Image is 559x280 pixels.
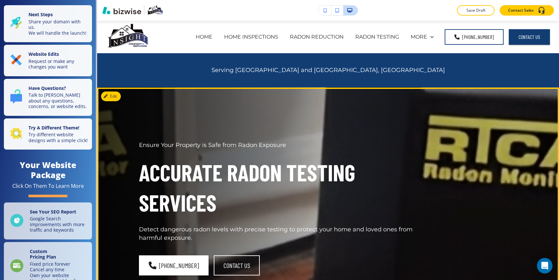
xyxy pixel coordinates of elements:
[465,7,486,13] p: Save Draft
[457,5,495,16] button: Save Draft
[4,160,92,180] h4: Your Website Package
[509,29,550,45] button: Contact Us
[4,202,92,239] a: See Your SEO ReportGoogle Search improvements with more traffic and keywords
[445,29,504,45] a: [PHONE_NUMBER]
[29,92,88,109] p: Talk to [PERSON_NAME] about any questions, concerns, or website edits.
[537,258,553,274] div: Open Intercom Messenger
[139,255,209,275] a: [PHONE_NUMBER]
[196,33,212,41] p: HOME
[12,183,84,189] div: Click On Them To Learn More
[107,23,150,50] img: Insight Property Services
[102,6,141,14] img: Bizwise Logo
[4,5,92,42] button: Next StepsShare your domain with us.We will handle the launch!
[29,58,88,70] p: Request or make any changes you want
[139,225,419,242] p: Detect dangerous radon levels with precise testing to protect your home and loved ones from harmf...
[4,79,92,116] button: Have Questions?Talk to [PERSON_NAME] about any questions, concerns, or website edits.
[139,157,419,218] h1: Accurate Radon Testing Services
[139,141,419,150] p: Ensure Your Property is Safe from Radon Exposure
[29,132,88,143] p: Try different website designs with a simple click!
[139,66,517,75] p: Serving [GEOGRAPHIC_DATA] and [GEOGRAPHIC_DATA], [GEOGRAPHIC_DATA]
[4,118,92,150] button: Try A Different Theme!Try different website designs with a simple click!
[29,125,79,131] strong: Try A Different Theme!
[500,5,554,16] button: Contact Sales
[214,255,260,275] button: contact us
[29,85,66,91] strong: Have Questions?
[290,33,344,41] p: RADON REDUCTION
[29,11,53,18] strong: Next Steps
[508,7,534,13] p: Contact Sales
[4,45,92,76] button: Website EditsRequest or make any changes you want
[29,51,59,57] strong: Website Edits
[147,5,164,16] img: Your Logo
[411,33,427,41] p: MORE
[355,33,399,41] p: RADON TESTING
[30,209,76,215] strong: See Your SEO Report
[29,19,88,36] p: Share your domain with us. We will handle the launch!
[30,216,88,233] p: Google Search improvements with more traffic and keywords
[224,33,278,41] p: HOME INSPECTIONS
[30,248,56,260] strong: Custom Pricing Plan
[101,91,121,101] button: Edit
